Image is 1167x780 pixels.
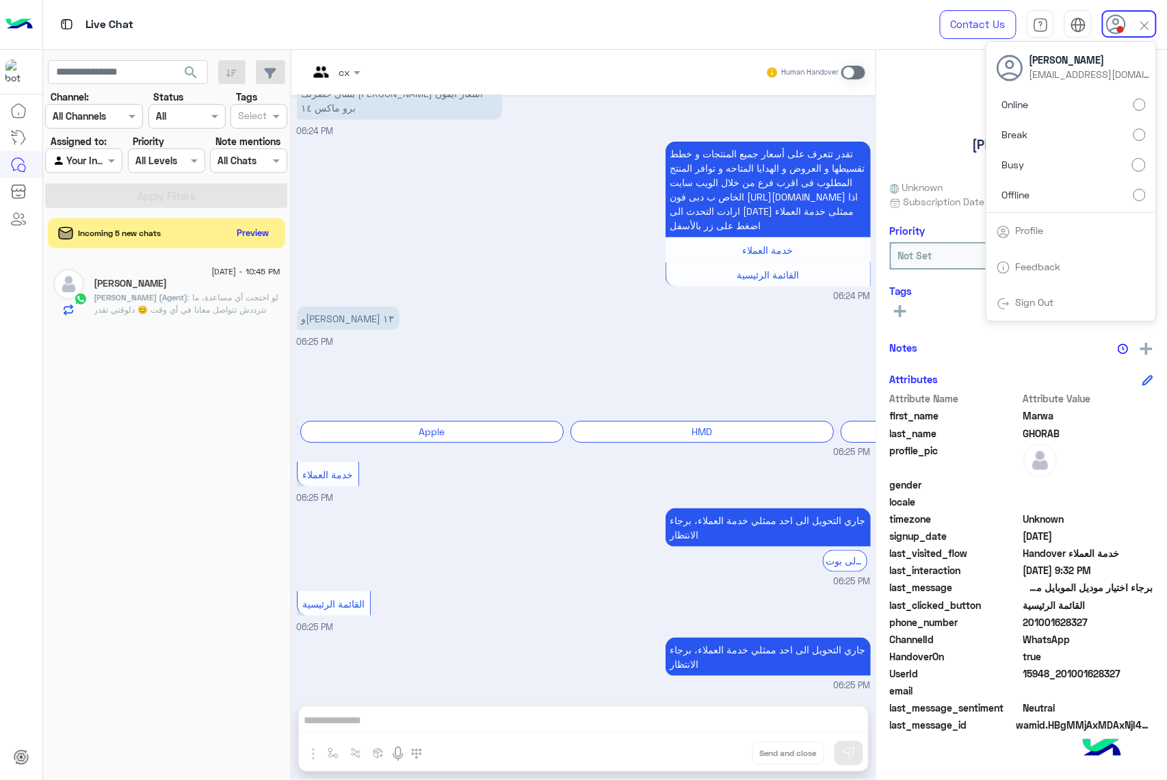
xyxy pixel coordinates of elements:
[1071,17,1086,33] img: tab
[737,269,799,281] span: القائمة الرئيسية
[211,265,280,278] span: [DATE] - 10:45 PM
[973,137,1071,153] h5: [PERSON_NAME]
[1023,580,1154,595] span: برجاء اختيار موديل الموبايل من القائمة التالية لمعرفة التفاصيل الخاصة به
[1017,718,1153,732] span: wamid.HBgMMjAxMDAxNjI4MzI3FQIAEhggNTJDMjI2RDJDQUFFQTVCNThDNzNCRTRENUY5MUM1NzgA
[94,292,188,302] span: [PERSON_NAME] (Agent)
[890,443,1021,475] span: profile_pic
[45,183,287,208] button: Apply Filters
[890,684,1021,698] span: email
[300,421,564,442] div: Apple
[940,10,1017,39] a: Contact Us
[174,60,208,90] button: search
[133,134,164,148] label: Priority
[781,67,839,78] small: Human Handover
[890,495,1021,509] span: locale
[1023,684,1154,698] span: null
[997,261,1010,274] img: tab
[297,622,334,632] span: 06:25 PM
[743,244,794,256] span: خدمة العملاء
[890,373,939,385] h6: Attributes
[834,575,871,588] span: 06:25 PM
[302,598,365,610] span: القائمة الرئيسية
[1023,666,1154,681] span: 15948_201001628327
[890,718,1014,732] span: last_message_id
[297,337,334,347] span: 06:25 PM
[890,341,918,354] h6: Notes
[890,512,1021,526] span: timezone
[1016,296,1054,308] a: Sign Out
[58,16,75,33] img: tab
[752,742,824,765] button: Send and close
[1023,546,1154,560] span: Handover خدمة العملاء
[1023,495,1154,509] span: null
[890,224,926,237] h6: Priority
[297,493,334,503] span: 06:25 PM
[1002,187,1030,202] span: Offline
[1033,17,1049,33] img: tab
[571,421,834,442] div: HMD
[51,134,107,148] label: Assigned to:
[890,285,1153,297] h6: Tags
[890,546,1021,560] span: last_visited_flow
[297,126,334,136] span: 06:24 PM
[1023,563,1154,577] span: 2025-09-07T18:32:47.9903458Z
[1030,53,1153,67] span: [PERSON_NAME]
[890,615,1021,629] span: phone_number
[1078,725,1126,773] img: hulul-logo.png
[236,108,267,126] div: Select
[215,134,280,148] label: Note mentions
[1023,408,1154,423] span: Marwa
[1023,598,1154,612] span: القائمة الرئيسية
[231,223,275,243] button: Preview
[297,307,399,330] p: 7/9/2025, 6:25 PM
[1023,701,1154,715] span: 0
[1133,99,1146,111] input: Online
[79,227,161,239] span: Incoming 5 new chats
[297,81,502,120] p: 7/9/2025, 6:24 PM
[94,278,168,289] h5: Hussein
[1023,649,1154,664] span: true
[1023,512,1154,526] span: Unknown
[1016,261,1061,272] a: Feedback
[1140,343,1153,355] img: add
[890,478,1021,492] span: gender
[1137,18,1153,34] img: close
[890,701,1021,715] span: last_message_sentiment
[153,90,183,104] label: Status
[1023,478,1154,492] span: null
[5,10,33,39] img: Logo
[890,426,1021,441] span: last_name
[1023,632,1154,647] span: 2
[890,666,1021,681] span: UserId
[1002,97,1029,112] span: Online
[666,638,871,676] p: 7/9/2025, 6:25 PM
[183,64,199,81] span: search
[1002,157,1025,172] span: Busy
[666,508,871,547] p: 7/9/2025, 6:25 PM
[51,90,89,104] label: Channel:
[1118,343,1129,354] img: notes
[236,90,257,104] label: Tags
[1002,127,1028,142] span: Break
[302,469,353,480] span: خدمة العملاء
[890,649,1021,664] span: HandoverOn
[890,180,943,194] span: Unknown
[1133,189,1146,201] input: Offline
[997,297,1010,311] img: tab
[5,60,30,84] img: 1403182699927242
[890,580,1021,595] span: last_message
[1023,391,1154,406] span: Attribute Value
[890,391,1021,406] span: Attribute Name
[53,269,84,300] img: defaultAdmin.png
[823,550,867,571] div: الرجوع الى بوت
[1027,10,1054,39] a: tab
[86,16,133,34] p: Live Chat
[997,225,1010,239] img: tab
[1023,426,1154,441] span: GHORAB
[1023,615,1154,629] span: 201001628327
[834,446,871,459] span: 06:25 PM
[890,408,1021,423] span: first_name
[841,421,1104,442] div: Honor
[1030,67,1153,81] span: [EMAIL_ADDRESS][DOMAIN_NAME]
[890,632,1021,647] span: ChannelId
